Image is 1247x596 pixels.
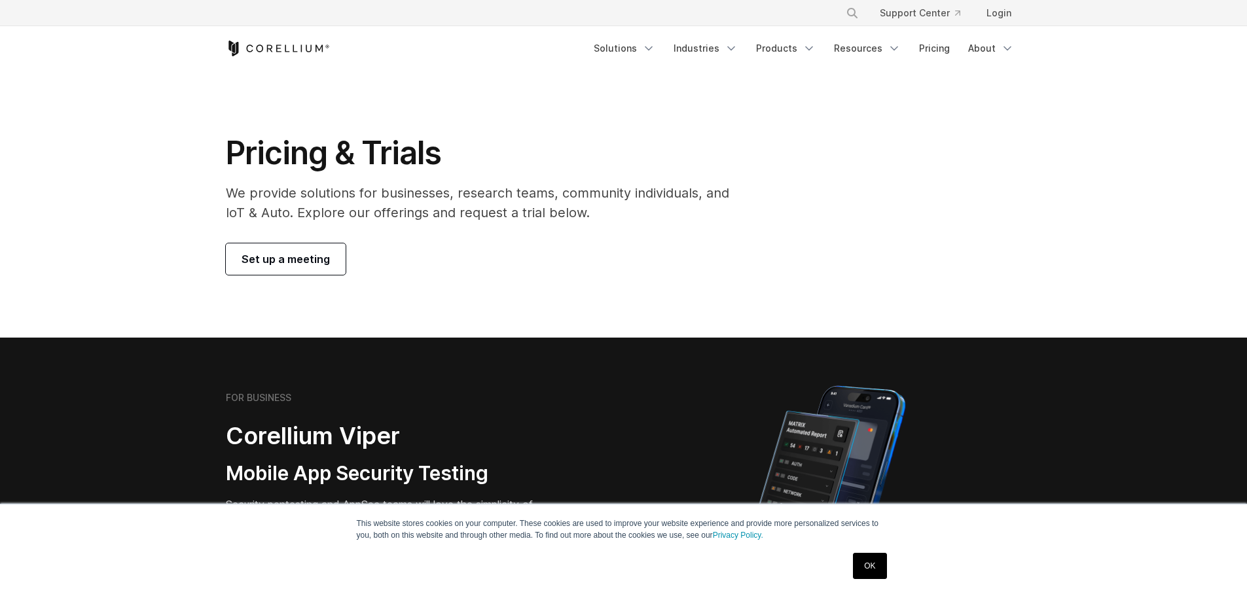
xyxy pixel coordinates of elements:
[586,37,1022,60] div: Navigation Menu
[976,1,1022,25] a: Login
[911,37,958,60] a: Pricing
[226,183,748,222] p: We provide solutions for businesses, research teams, community individuals, and IoT & Auto. Explo...
[826,37,909,60] a: Resources
[226,421,561,451] h2: Corellium Viper
[226,392,291,404] h6: FOR BUSINESS
[840,1,864,25] button: Search
[226,133,748,173] h1: Pricing & Trials
[357,517,891,541] p: This website stores cookies on your computer. These cookies are used to improve your website expe...
[853,553,886,579] a: OK
[830,1,1022,25] div: Navigation Menu
[586,37,663,60] a: Solutions
[226,497,561,544] p: Security pentesting and AppSec teams will love the simplicity of automated report generation comb...
[226,243,346,275] a: Set up a meeting
[960,37,1022,60] a: About
[666,37,746,60] a: Industries
[242,251,330,267] span: Set up a meeting
[226,461,561,486] h3: Mobile App Security Testing
[226,41,330,56] a: Corellium Home
[869,1,971,25] a: Support Center
[713,531,763,540] a: Privacy Policy.
[748,37,823,60] a: Products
